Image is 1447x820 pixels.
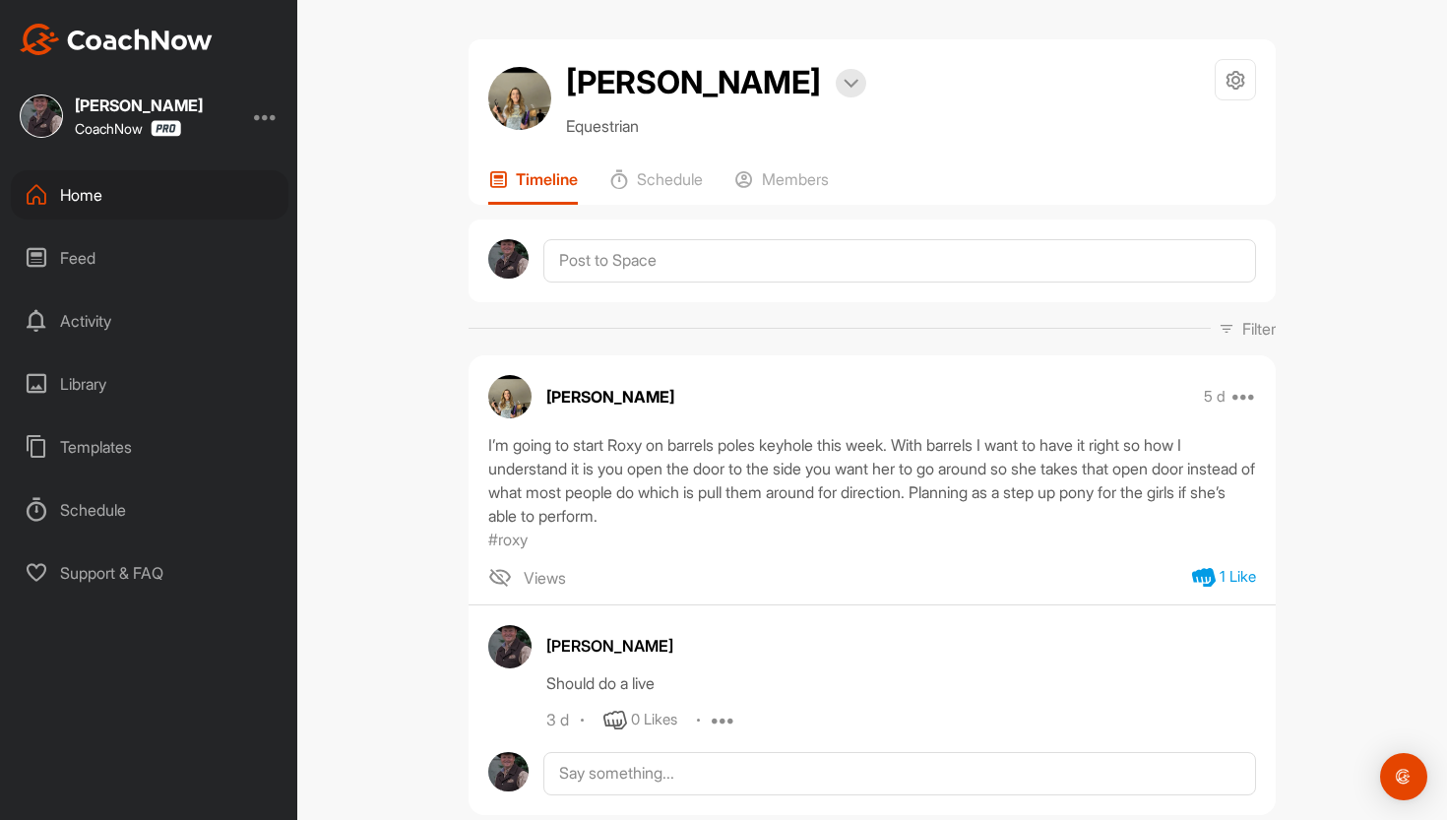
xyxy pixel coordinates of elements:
[488,625,532,668] img: avatar
[546,385,674,409] p: [PERSON_NAME]
[11,296,288,346] div: Activity
[488,752,529,792] img: avatar
[11,485,288,535] div: Schedule
[631,709,677,731] div: 0 Likes
[762,169,829,189] p: Members
[11,422,288,472] div: Templates
[844,79,858,89] img: arrow-down
[546,671,1256,695] div: Should do a live
[11,233,288,283] div: Feed
[524,566,566,590] span: Views
[20,24,213,55] img: CoachNow
[488,375,532,418] img: avatar
[11,548,288,598] div: Support & FAQ
[488,67,551,130] img: avatar
[11,170,288,220] div: Home
[75,120,181,137] div: CoachNow
[1380,753,1427,800] div: Open Intercom Messenger
[75,97,203,113] div: [PERSON_NAME]
[488,566,512,590] img: icon
[1242,317,1276,341] p: Filter
[488,433,1256,528] div: I’m going to start Roxy on barrels poles keyhole this week. With barrels I want to have it right ...
[546,711,569,730] div: 3 d
[516,169,578,189] p: Timeline
[11,359,288,409] div: Library
[1204,387,1226,407] p: 5 d
[566,114,866,138] p: Equestrian
[546,634,1256,658] div: [PERSON_NAME]
[1220,566,1256,589] div: 1 Like
[488,528,528,551] p: #roxy
[151,120,181,137] img: CoachNow Pro
[20,95,63,138] img: square_f8f397c70efcd0ae6f92c40788c6018a.jpg
[566,59,821,106] h2: [PERSON_NAME]
[637,169,703,189] p: Schedule
[488,239,529,280] img: avatar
